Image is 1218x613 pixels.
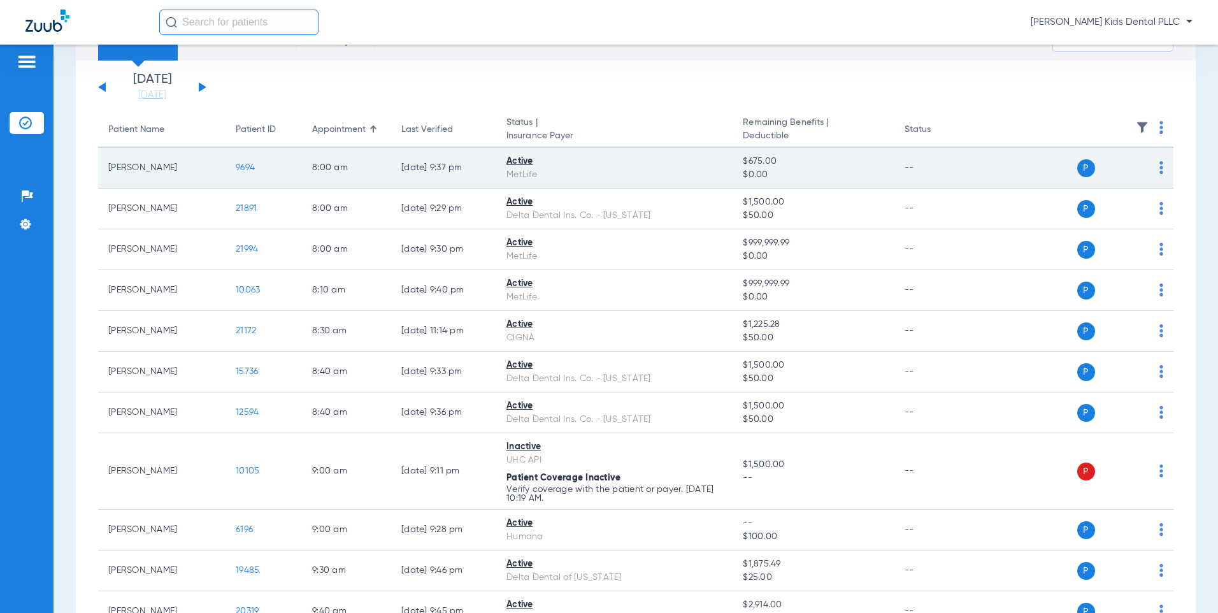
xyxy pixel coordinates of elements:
[98,270,226,311] td: [PERSON_NAME]
[401,123,453,136] div: Last Verified
[743,472,884,485] span: --
[1077,200,1095,218] span: P
[894,112,980,148] th: Status
[743,413,884,426] span: $50.00
[733,112,894,148] th: Remaining Benefits |
[312,123,366,136] div: Appointment
[391,189,496,229] td: [DATE] 9:29 PM
[236,123,292,136] div: Patient ID
[302,433,391,510] td: 9:00 AM
[506,291,722,304] div: MetLife
[1031,16,1193,29] span: [PERSON_NAME] Kids Dental PLLC
[25,10,69,32] img: Zuub Logo
[506,558,722,571] div: Active
[743,372,884,386] span: $50.00
[166,17,177,28] img: Search Icon
[391,433,496,510] td: [DATE] 9:11 PM
[1077,562,1095,580] span: P
[743,196,884,209] span: $1,500.00
[506,236,722,250] div: Active
[98,352,226,393] td: [PERSON_NAME]
[743,318,884,331] span: $1,225.28
[506,277,722,291] div: Active
[743,129,884,143] span: Deductible
[302,551,391,591] td: 9:30 AM
[98,311,226,352] td: [PERSON_NAME]
[743,331,884,345] span: $50.00
[236,408,259,417] span: 12594
[401,123,486,136] div: Last Verified
[743,517,884,530] span: --
[114,89,190,101] a: [DATE]
[1159,465,1163,477] img: group-dot-blue.svg
[302,270,391,311] td: 8:10 AM
[236,123,276,136] div: Patient ID
[743,530,884,544] span: $100.00
[894,229,980,270] td: --
[391,393,496,433] td: [DATE] 9:36 PM
[506,155,722,168] div: Active
[506,372,722,386] div: Delta Dental Ins. Co. - [US_STATE]
[506,318,722,331] div: Active
[743,155,884,168] span: $675.00
[391,510,496,551] td: [DATE] 9:28 PM
[391,148,496,189] td: [DATE] 9:37 PM
[236,566,259,575] span: 19485
[1159,324,1163,337] img: group-dot-blue.svg
[1159,243,1163,256] img: group-dot-blue.svg
[743,458,884,472] span: $1,500.00
[894,393,980,433] td: --
[506,598,722,612] div: Active
[894,433,980,510] td: --
[108,123,164,136] div: Patient Name
[506,517,722,530] div: Active
[391,352,496,393] td: [DATE] 9:33 PM
[302,148,391,189] td: 8:00 AM
[391,551,496,591] td: [DATE] 9:46 PM
[894,148,980,189] td: --
[302,229,391,270] td: 8:00 AM
[743,277,884,291] span: $999,999.99
[302,311,391,352] td: 8:30 AM
[894,510,980,551] td: --
[743,558,884,571] span: $1,875.49
[743,168,884,182] span: $0.00
[302,510,391,551] td: 9:00 AM
[1159,161,1163,174] img: group-dot-blue.svg
[894,270,980,311] td: --
[1077,282,1095,299] span: P
[236,466,259,475] span: 10105
[98,551,226,591] td: [PERSON_NAME]
[506,196,722,209] div: Active
[1159,202,1163,215] img: group-dot-blue.svg
[743,400,884,413] span: $1,500.00
[1154,552,1218,613] iframe: Chat Widget
[391,311,496,352] td: [DATE] 11:14 PM
[496,112,733,148] th: Status |
[506,331,722,345] div: CIGNA
[743,250,884,263] span: $0.00
[302,352,391,393] td: 8:40 AM
[506,485,722,503] p: Verify coverage with the patient or payer. [DATE] 10:19 AM.
[1077,322,1095,340] span: P
[894,189,980,229] td: --
[98,393,226,433] td: [PERSON_NAME]
[506,250,722,263] div: MetLife
[114,73,190,101] li: [DATE]
[743,291,884,304] span: $0.00
[1077,363,1095,381] span: P
[506,413,722,426] div: Delta Dental Ins. Co. - [US_STATE]
[1077,463,1095,480] span: P
[506,359,722,372] div: Active
[1159,523,1163,536] img: group-dot-blue.svg
[506,168,722,182] div: MetLife
[98,433,226,510] td: [PERSON_NAME]
[506,129,722,143] span: Insurance Payer
[236,525,253,534] span: 6196
[506,454,722,467] div: UHC API
[236,285,260,294] span: 10063
[1159,365,1163,378] img: group-dot-blue.svg
[98,148,226,189] td: [PERSON_NAME]
[236,245,258,254] span: 21994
